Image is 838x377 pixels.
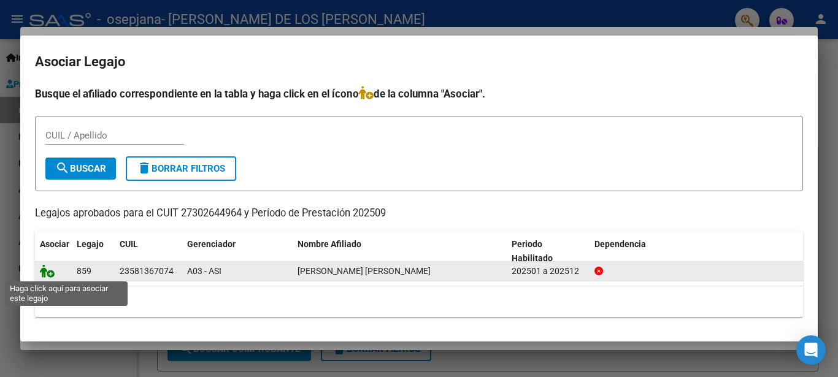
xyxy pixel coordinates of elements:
[187,239,236,249] span: Gerenciador
[35,50,803,74] h2: Asociar Legajo
[35,286,803,317] div: 1 registros
[182,231,293,272] datatable-header-cell: Gerenciador
[115,231,182,272] datatable-header-cell: CUIL
[45,158,116,180] button: Buscar
[55,161,70,175] mat-icon: search
[40,239,69,249] span: Asociar
[35,86,803,102] h4: Busque el afiliado correspondiente en la tabla y haga click en el ícono de la columna "Asociar".
[187,266,221,276] span: A03 - ASI
[507,231,590,272] datatable-header-cell: Periodo Habilitado
[72,231,115,272] datatable-header-cell: Legajo
[512,239,553,263] span: Periodo Habilitado
[137,161,152,175] mat-icon: delete
[298,239,361,249] span: Nombre Afiliado
[55,163,106,174] span: Buscar
[594,239,646,249] span: Dependencia
[120,264,174,278] div: 23581367074
[120,239,138,249] span: CUIL
[77,239,104,249] span: Legajo
[137,163,225,174] span: Borrar Filtros
[77,266,91,276] span: 859
[293,231,507,272] datatable-header-cell: Nombre Afiliado
[590,231,804,272] datatable-header-cell: Dependencia
[126,156,236,181] button: Borrar Filtros
[35,206,803,221] p: Legajos aprobados para el CUIT 27302644964 y Período de Prestación 202509
[512,264,585,278] div: 202501 a 202512
[35,231,72,272] datatable-header-cell: Asociar
[298,266,431,276] span: NEIRA JAVIER VALENTINA ABRIL
[796,335,826,365] div: Open Intercom Messenger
